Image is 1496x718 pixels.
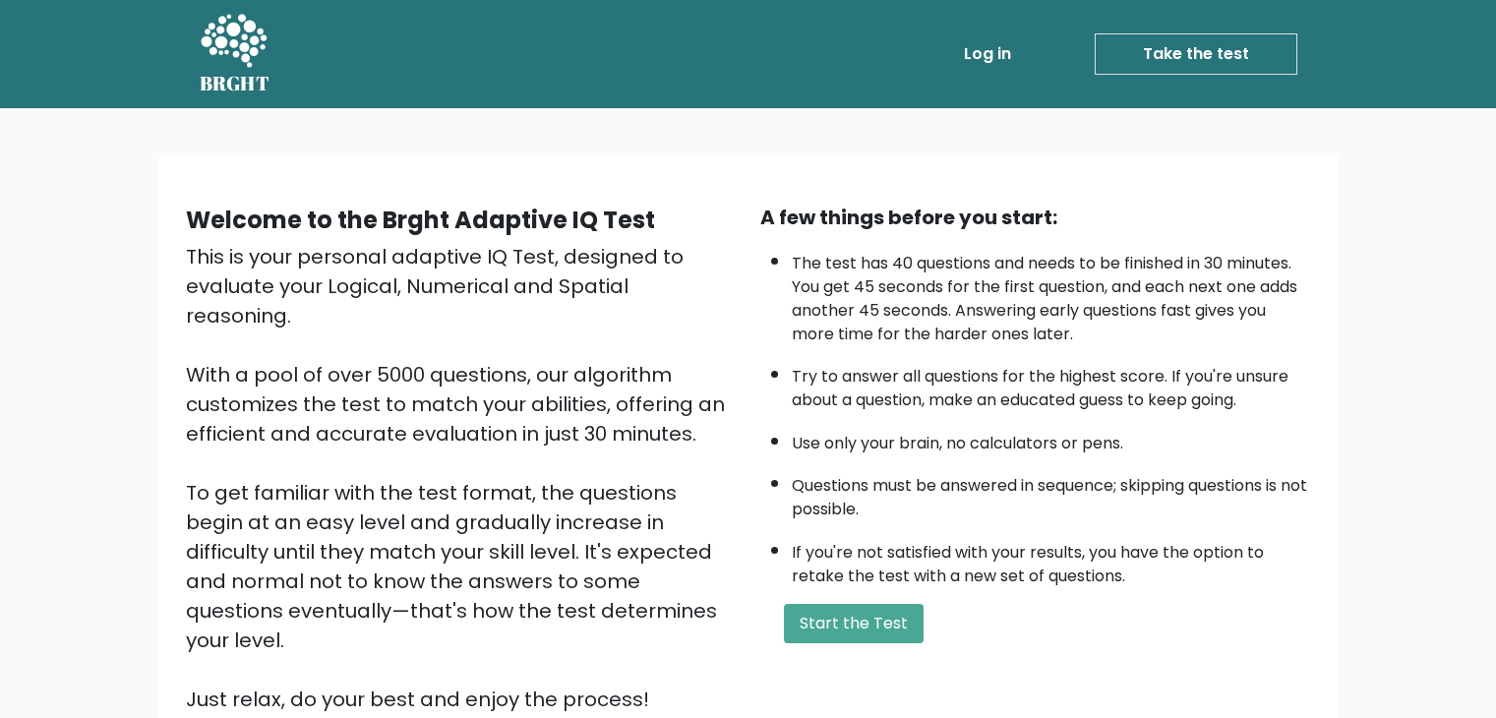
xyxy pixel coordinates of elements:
a: Log in [956,34,1019,74]
li: Questions must be answered in sequence; skipping questions is not possible. [792,464,1311,521]
li: If you're not satisfied with your results, you have the option to retake the test with a new set ... [792,531,1311,588]
a: BRGHT [200,8,270,100]
h5: BRGHT [200,72,270,95]
li: Try to answer all questions for the highest score. If you're unsure about a question, make an edu... [792,355,1311,412]
li: Use only your brain, no calculators or pens. [792,422,1311,455]
div: This is your personal adaptive IQ Test, designed to evaluate your Logical, Numerical and Spatial ... [186,242,737,714]
b: Welcome to the Brght Adaptive IQ Test [186,204,655,236]
li: The test has 40 questions and needs to be finished in 30 minutes. You get 45 seconds for the firs... [792,242,1311,346]
div: A few things before you start: [760,203,1311,232]
a: Take the test [1095,33,1297,75]
button: Start the Test [784,604,924,643]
